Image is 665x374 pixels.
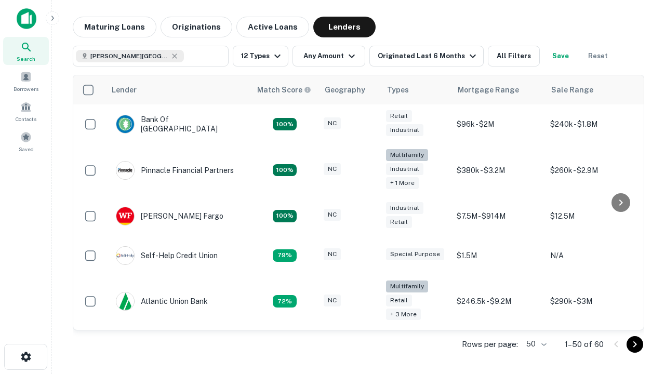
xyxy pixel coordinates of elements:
div: Matching Properties: 10, hasApolloMatch: undefined [273,295,297,308]
th: Lender [105,75,251,104]
td: $12.5M [545,196,639,236]
div: Atlantic Union Bank [116,292,208,311]
div: NC [324,163,341,175]
img: picture [116,115,134,133]
button: Active Loans [236,17,309,37]
img: capitalize-icon.png [17,8,36,29]
div: Industrial [386,163,423,175]
td: $96k - $2M [451,104,545,144]
a: Search [3,37,49,65]
iframe: Chat Widget [613,258,665,308]
div: Matching Properties: 11, hasApolloMatch: undefined [273,249,297,262]
span: [PERSON_NAME][GEOGRAPHIC_DATA], [GEOGRAPHIC_DATA] [90,51,168,61]
th: Mortgage Range [451,75,545,104]
td: $1.5M [451,236,545,275]
button: All Filters [488,46,540,66]
div: Retail [386,295,412,306]
a: Contacts [3,97,49,125]
div: Multifamily [386,149,428,161]
div: Originated Last 6 Months [378,50,479,62]
div: Geography [325,84,365,96]
div: NC [324,248,341,260]
div: Types [387,84,409,96]
div: 50 [522,337,548,352]
h6: Match Score [257,84,309,96]
div: Matching Properties: 25, hasApolloMatch: undefined [273,164,297,177]
a: Borrowers [3,67,49,95]
button: 12 Types [233,46,288,66]
button: Originations [161,17,232,37]
th: Types [381,75,451,104]
div: Mortgage Range [458,84,519,96]
div: Capitalize uses an advanced AI algorithm to match your search with the best lender. The match sco... [257,84,311,96]
div: Sale Range [551,84,593,96]
div: NC [324,295,341,306]
a: Saved [3,127,49,155]
button: Lenders [313,17,376,37]
td: N/A [545,236,639,275]
button: Reset [581,46,615,66]
button: Any Amount [292,46,365,66]
img: picture [116,207,134,225]
td: $260k - $2.9M [545,144,639,196]
div: Industrial [386,124,423,136]
td: $246.5k - $9.2M [451,275,545,328]
th: Geography [318,75,381,104]
div: + 3 more [386,309,421,320]
td: $380k - $3.2M [451,144,545,196]
span: Saved [19,145,34,153]
div: Industrial [386,202,423,214]
span: Contacts [16,115,36,123]
div: + 1 more [386,177,419,189]
th: Capitalize uses an advanced AI algorithm to match your search with the best lender. The match sco... [251,75,318,104]
div: Bank Of [GEOGRAPHIC_DATA] [116,115,241,133]
span: Search [17,55,35,63]
div: NC [324,209,341,221]
div: Retail [386,110,412,122]
th: Sale Range [545,75,639,104]
img: picture [116,292,134,310]
p: Rows per page: [462,338,518,351]
div: [PERSON_NAME] Fargo [116,207,223,225]
button: Go to next page [627,336,643,353]
button: Save your search to get updates of matches that match your search criteria. [544,46,577,66]
div: Pinnacle Financial Partners [116,161,234,180]
div: Special Purpose [386,248,444,260]
span: Borrowers [14,85,38,93]
div: Lender [112,84,137,96]
div: Retail [386,216,412,228]
td: $7.5M - $914M [451,196,545,236]
div: Self-help Credit Union [116,246,218,265]
p: 1–50 of 60 [565,338,604,351]
div: Matching Properties: 15, hasApolloMatch: undefined [273,210,297,222]
td: $240k - $1.8M [545,104,639,144]
div: NC [324,117,341,129]
button: Originated Last 6 Months [369,46,484,66]
img: picture [116,247,134,264]
div: Multifamily [386,280,428,292]
td: $290k - $3M [545,275,639,328]
img: picture [116,162,134,179]
button: Maturing Loans [73,17,156,37]
div: Matching Properties: 14, hasApolloMatch: undefined [273,118,297,130]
